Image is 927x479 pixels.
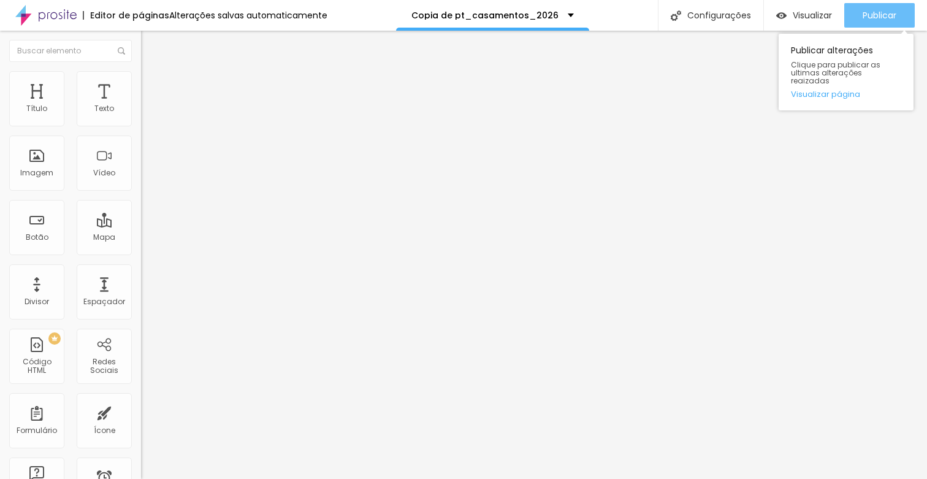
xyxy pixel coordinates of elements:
img: Icone [118,47,125,55]
span: Publicar [863,10,896,20]
img: view-1.svg [776,10,787,21]
div: Título [26,104,47,113]
div: Vídeo [93,169,115,177]
a: Visualizar página [791,90,901,98]
p: Copia de pt_casamentos_2026 [411,11,559,20]
span: Visualizar [793,10,832,20]
div: Ícone [94,426,115,435]
div: Alterações salvas automaticamente [169,11,327,20]
div: Imagem [20,169,53,177]
div: Editor de páginas [83,11,169,20]
button: Visualizar [764,3,844,28]
div: Mapa [93,233,115,242]
div: Botão [26,233,48,242]
div: Divisor [25,297,49,306]
span: Clique para publicar as ultimas alterações reaizadas [791,61,901,85]
div: Texto [94,104,114,113]
div: Formulário [17,426,57,435]
div: Redes Sociais [80,358,128,375]
div: Código HTML [12,358,61,375]
img: Icone [671,10,681,21]
input: Buscar elemento [9,40,132,62]
iframe: Editor [141,31,927,479]
div: Espaçador [83,297,125,306]
button: Publicar [844,3,915,28]
div: Publicar alterações [779,34,914,110]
